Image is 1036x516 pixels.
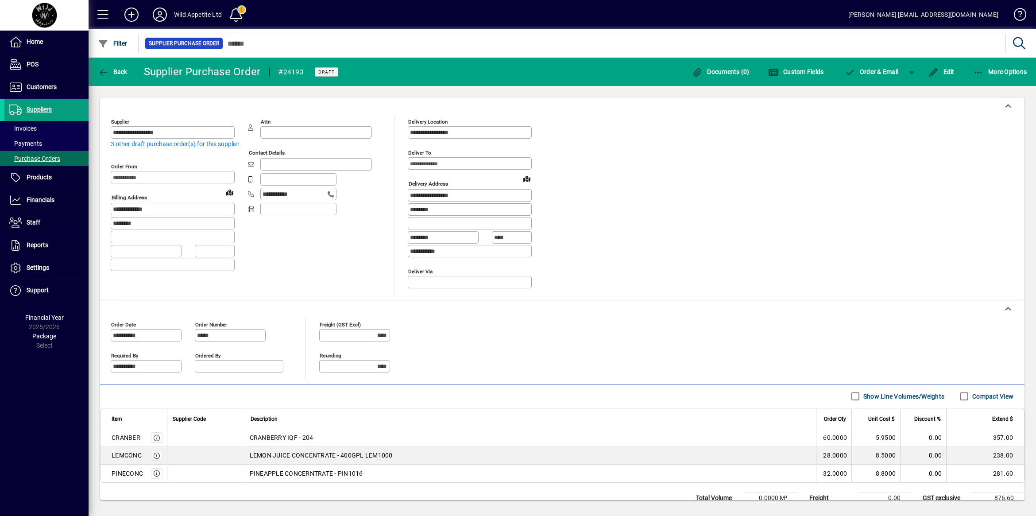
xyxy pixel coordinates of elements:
[195,321,227,327] mat-label: Order number
[112,469,143,478] div: PINECONC
[4,279,89,302] a: Support
[840,64,903,80] button: Order & Email
[4,212,89,234] a: Staff
[745,493,798,503] td: 0.0000 M³
[4,234,89,256] a: Reports
[27,83,57,90] span: Customers
[195,352,220,358] mat-label: Ordered by
[27,287,49,294] span: Support
[27,38,43,45] span: Home
[848,8,998,22] div: [PERSON_NAME] [EMAIL_ADDRESS][DOMAIN_NAME]
[4,257,89,279] a: Settings
[32,333,56,340] span: Package
[816,447,851,465] td: 28.0000
[1007,2,1025,31] a: Knowledge Base
[4,76,89,98] a: Customers
[27,196,54,203] span: Financials
[900,465,946,482] td: 0.00
[805,493,858,503] td: Freight
[844,68,898,75] span: Order & Email
[173,414,206,424] span: Supplier Code
[9,125,37,132] span: Invoices
[251,414,278,424] span: Description
[223,185,237,199] a: View on map
[111,321,136,327] mat-label: Order date
[146,7,174,23] button: Profile
[112,414,122,424] span: Item
[918,493,971,503] td: GST exclusive
[25,314,64,321] span: Financial Year
[926,64,957,80] button: Edit
[4,54,89,76] a: POS
[4,167,89,189] a: Products
[816,429,851,447] td: 60.0000
[4,189,89,211] a: Financials
[858,493,911,503] td: 0.00
[946,429,1024,447] td: 357.00
[768,68,824,75] span: Custom Fields
[98,68,128,75] span: Back
[89,64,137,80] app-page-header-button: Back
[320,352,341,358] mat-label: Rounding
[27,174,52,181] span: Products
[408,268,433,274] mat-label: Deliver via
[992,414,1013,424] span: Extend $
[278,65,304,79] div: #24193
[174,8,222,22] div: Wild Appetite Ltd
[9,140,42,147] span: Payments
[690,64,752,80] button: Documents (0)
[27,106,52,113] span: Suppliers
[320,321,361,327] mat-label: Freight (GST excl)
[111,163,137,170] mat-label: Order from
[4,136,89,151] a: Payments
[971,64,1029,80] button: More Options
[766,64,826,80] button: Custom Fields
[117,7,146,23] button: Add
[112,451,142,460] div: LEMCONC
[27,219,40,226] span: Staff
[4,121,89,136] a: Invoices
[144,65,261,79] div: Supplier Purchase Order
[900,447,946,465] td: 0.00
[900,429,946,447] td: 0.00
[862,392,944,401] label: Show Line Volumes/Weights
[96,64,130,80] button: Back
[946,465,1024,482] td: 281.60
[946,447,1024,465] td: 238.00
[98,40,128,47] span: Filter
[816,465,851,482] td: 32.0000
[111,119,129,125] mat-label: Supplier
[112,433,140,442] div: CRANBER
[27,241,48,248] span: Reports
[9,155,60,162] span: Purchase Orders
[851,429,900,447] td: 5.9500
[928,68,955,75] span: Edit
[914,414,941,424] span: Discount %
[970,392,1013,401] label: Compact View
[408,119,448,125] mat-label: Delivery Location
[111,352,138,358] mat-label: Required by
[971,493,1024,503] td: 876.60
[692,493,745,503] td: Total Volume
[868,414,895,424] span: Unit Cost $
[4,151,89,166] a: Purchase Orders
[27,61,39,68] span: POS
[27,264,49,271] span: Settings
[4,31,89,53] a: Home
[973,68,1027,75] span: More Options
[318,69,335,75] span: Draft
[250,451,393,460] span: LEMON JUICE CONCENTRATE - 400GPL LEM1000
[692,68,750,75] span: Documents (0)
[520,171,534,186] a: View on map
[851,447,900,465] td: 8.5000
[851,465,900,482] td: 8.8000
[261,119,271,125] mat-label: Attn
[96,35,130,51] button: Filter
[149,39,219,48] span: Supplier Purchase Order
[408,150,431,156] mat-label: Deliver To
[250,433,313,442] span: CRANBERRY IQF - 204
[250,469,363,478] span: PINEAPPLE CONCERNTRATE - PIN1016
[824,414,846,424] span: Order Qty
